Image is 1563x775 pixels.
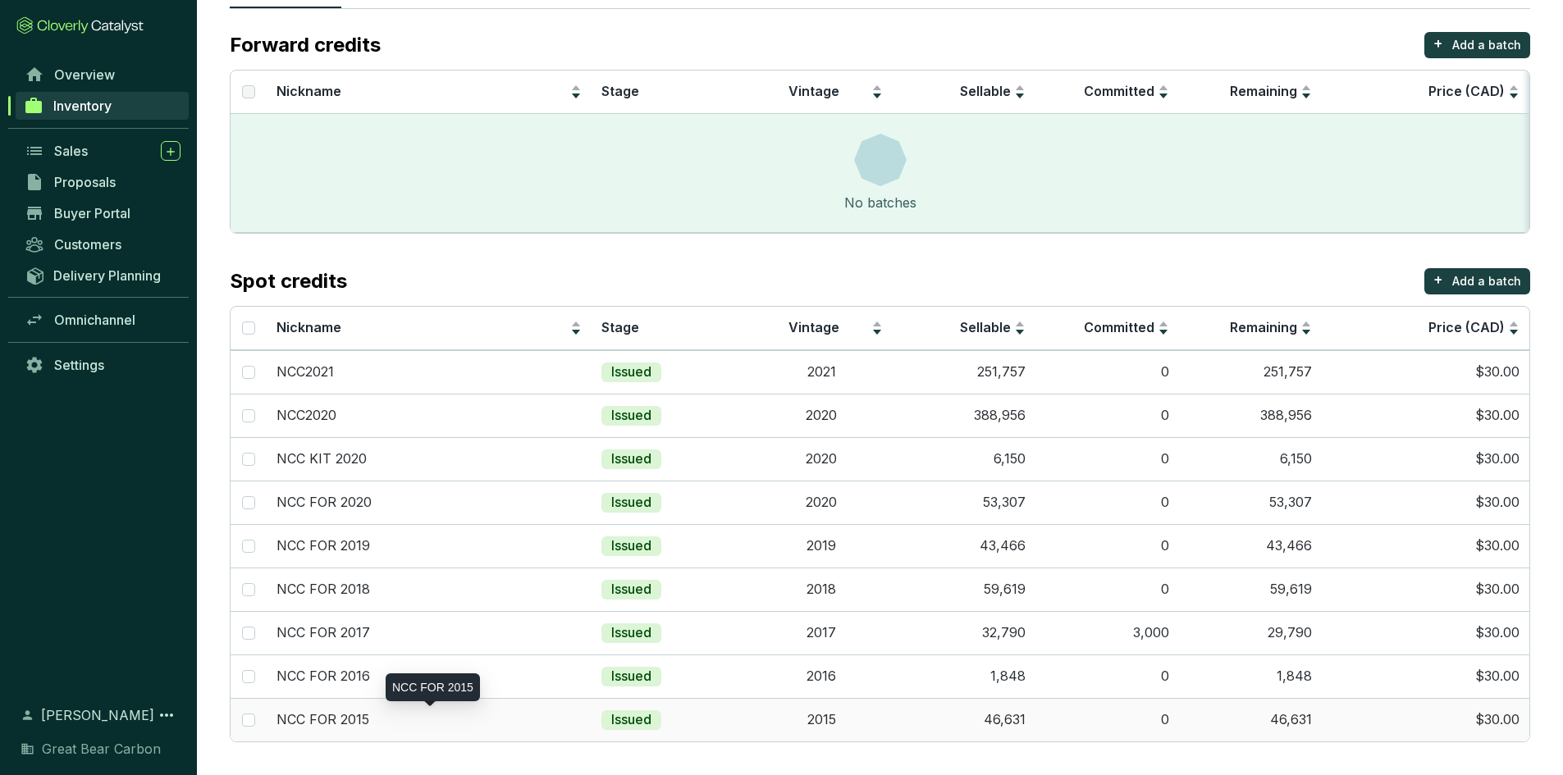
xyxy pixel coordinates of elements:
a: Inventory [16,92,189,120]
td: 0 [1035,350,1178,394]
td: 53,307 [893,481,1035,524]
p: Spot credits [230,268,347,294]
span: Vintage [788,83,839,99]
p: NCC FOR 2020 [276,494,372,512]
td: 388,956 [893,394,1035,437]
span: Remaining [1230,319,1297,335]
p: NCC FOR 2015 [276,711,369,729]
p: NCC FOR 2018 [276,581,370,599]
td: 46,631 [893,698,1035,741]
p: Issued [611,711,651,729]
a: Omnichannel [16,306,189,334]
td: 251,757 [1179,350,1322,394]
p: NCC2021 [276,363,334,381]
p: + [1433,32,1443,55]
td: 0 [1035,437,1178,481]
td: 2020 [750,481,893,524]
span: Sales [54,143,88,159]
td: 3,000 [1035,611,1178,654]
span: Price (CAD) [1428,319,1505,335]
td: 0 [1035,481,1178,524]
p: + [1433,268,1443,291]
a: Buyer Portal [16,199,189,227]
td: 1,848 [893,654,1035,698]
p: Issued [611,537,651,555]
td: 59,619 [893,568,1035,611]
span: Proposals [54,174,116,190]
p: NCC FOR 2017 [276,624,370,642]
td: 1,848 [1179,654,1322,698]
a: Settings [16,351,189,379]
span: Great Bear Carbon [42,739,161,759]
a: Delivery Planning [16,262,189,289]
span: Remaining [1230,83,1297,99]
p: NCC2020 [276,407,336,425]
th: Stage [592,307,750,350]
span: Delivery Planning [53,267,161,284]
td: 0 [1035,568,1178,611]
td: 2016 [750,654,893,698]
td: 0 [1035,524,1178,568]
td: 0 [1035,654,1178,698]
td: $30.00 [1322,350,1529,394]
td: $30.00 [1322,437,1529,481]
span: Committed [1084,319,1154,335]
td: $30.00 [1322,394,1529,437]
td: 2018 [750,568,893,611]
span: [PERSON_NAME] [41,705,154,725]
p: NCC FOR 2019 [276,537,370,555]
td: 32,790 [893,611,1035,654]
p: Issued [611,407,651,425]
td: $30.00 [1322,481,1529,524]
p: Issued [611,450,651,468]
span: Customers [54,236,121,253]
p: NCC FOR 2016 [276,668,370,686]
p: Issued [611,363,651,381]
td: 2017 [750,611,893,654]
button: +Add a batch [1424,268,1530,294]
td: $30.00 [1322,611,1529,654]
div: NCC FOR 2015 [386,673,480,701]
td: 43,466 [1179,524,1322,568]
a: Proposals [16,168,189,196]
a: Sales [16,137,189,165]
p: Issued [611,624,651,642]
p: Add a batch [1452,273,1521,289]
p: Issued [611,494,651,512]
span: Omnichannel [54,312,135,328]
span: Sellable [960,83,1011,99]
a: Customers [16,230,189,258]
span: Sellable [960,319,1011,335]
span: Settings [54,357,104,373]
td: 2019 [750,524,893,568]
td: 251,757 [893,350,1035,394]
td: 2020 [750,394,893,437]
td: 0 [1035,698,1178,741]
span: Stage [601,83,639,99]
p: Issued [611,668,651,686]
td: 59,619 [1179,568,1322,611]
td: 0 [1035,394,1178,437]
span: Committed [1084,83,1154,99]
td: 2015 [750,698,893,741]
th: Stage [592,71,750,114]
p: Forward credits [230,32,381,58]
td: $30.00 [1322,568,1529,611]
td: 43,466 [893,524,1035,568]
span: Vintage [788,319,839,335]
td: 2021 [750,350,893,394]
span: Stage [601,319,639,335]
td: 6,150 [1179,437,1322,481]
span: Overview [54,66,115,83]
td: 388,956 [1179,394,1322,437]
p: NCC KIT 2020 [276,450,367,468]
p: Add a batch [1452,37,1521,53]
td: $30.00 [1322,524,1529,568]
td: 6,150 [893,437,1035,481]
span: Inventory [53,98,112,114]
td: 29,790 [1179,611,1322,654]
td: $30.00 [1322,654,1529,698]
div: No batches [844,193,916,212]
td: 53,307 [1179,481,1322,524]
td: 46,631 [1179,698,1322,741]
